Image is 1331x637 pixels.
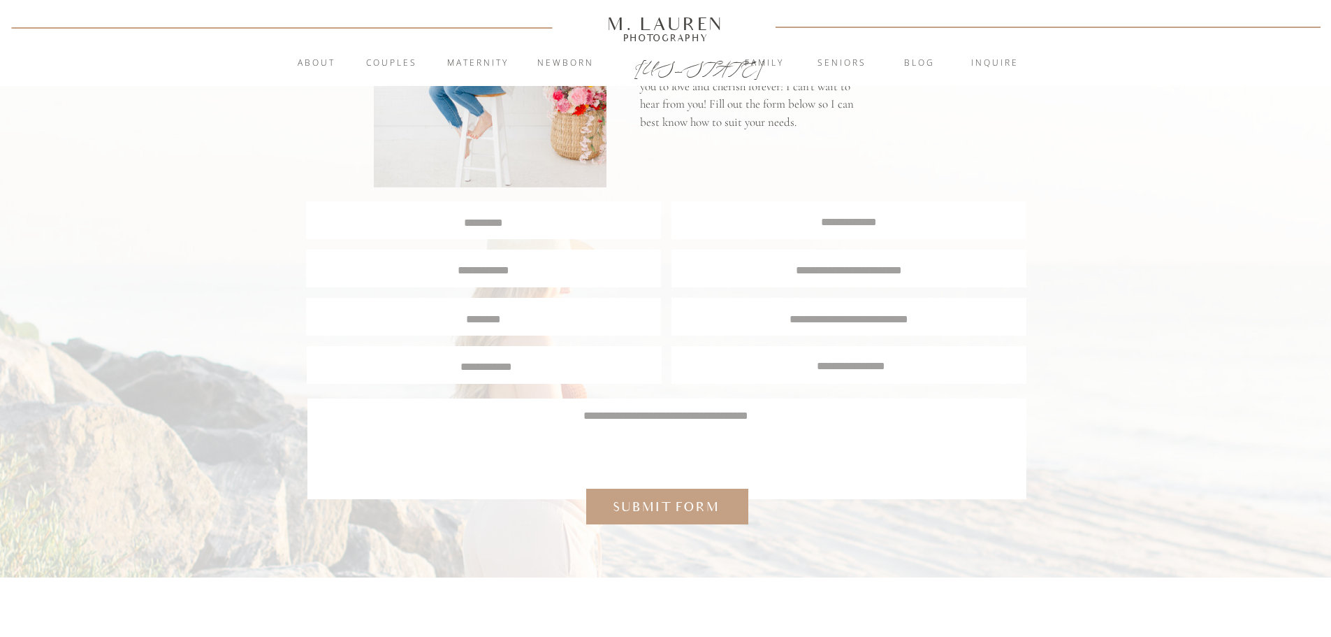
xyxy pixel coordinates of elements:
[606,498,726,516] a: Submit form
[290,57,344,71] a: About
[440,57,516,71] a: Maternity
[727,57,802,71] a: Family
[528,57,604,71] a: Newborn
[640,24,870,143] p: I'm so excited that you are considering to trust me with capturing your precious memories! I prom...
[804,57,880,71] a: Seniors
[634,57,698,74] a: [US_STATE]
[354,57,430,71] a: Couples
[957,57,1033,71] a: inquire
[882,57,957,71] a: blog
[566,16,766,31] a: M. Lauren
[602,34,730,41] a: Photography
